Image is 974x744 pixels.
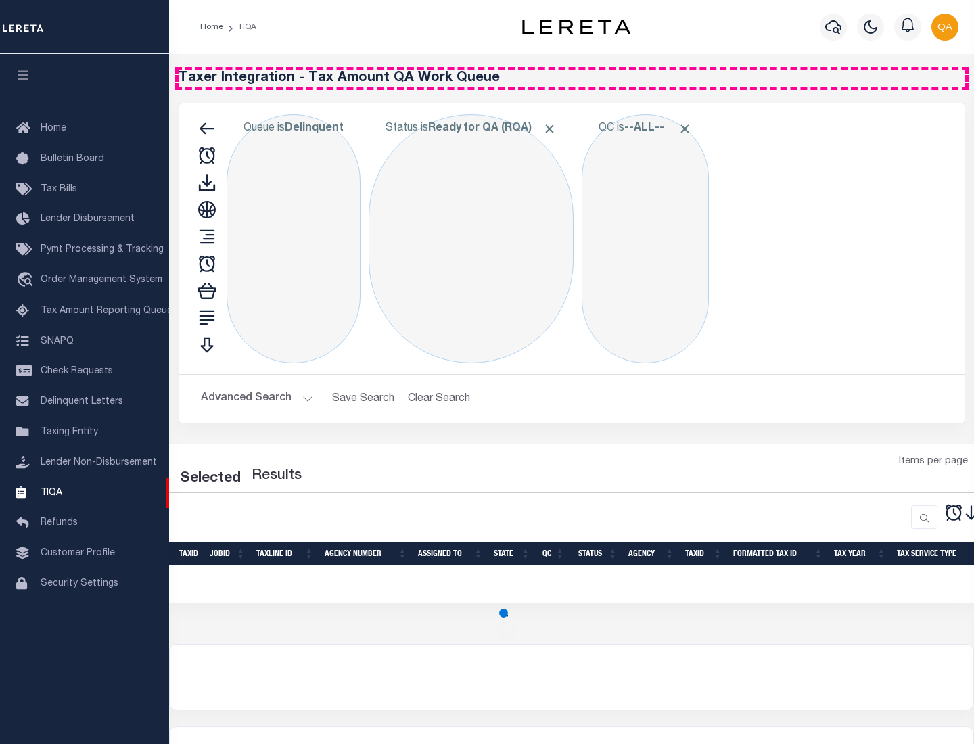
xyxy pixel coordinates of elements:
[542,122,557,136] span: Click to Remove
[899,455,968,469] span: Items per page
[223,21,256,33] li: TIQA
[931,14,958,41] img: svg+xml;base64,PHN2ZyB4bWxucz0iaHR0cDovL3d3dy53My5vcmcvMjAwMC9zdmciIHBvaW50ZXItZXZlbnRzPSJub25lIi...
[488,542,536,565] th: State
[41,336,74,346] span: SNAPQ
[582,114,709,363] div: Click to Edit
[180,468,241,490] div: Selected
[285,123,344,134] b: Delinquent
[41,458,157,467] span: Lender Non-Disbursement
[678,122,692,136] span: Click to Remove
[41,427,98,437] span: Taxing Entity
[204,542,251,565] th: JobID
[623,542,680,565] th: Agency
[728,542,829,565] th: Formatted Tax ID
[413,542,488,565] th: Assigned To
[522,20,630,34] img: logo-dark.svg
[41,185,77,194] span: Tax Bills
[179,70,965,87] h5: Taxer Integration - Tax Amount QA Work Queue
[319,542,413,565] th: Agency Number
[41,154,104,164] span: Bulletin Board
[41,245,164,254] span: Pymt Processing & Tracking
[41,518,78,528] span: Refunds
[402,386,476,412] button: Clear Search
[41,275,162,285] span: Order Management System
[174,542,204,565] th: TaxID
[624,123,664,134] b: --ALL--
[200,23,223,31] a: Home
[41,214,135,224] span: Lender Disbursement
[41,306,172,316] span: Tax Amount Reporting Queue
[41,579,118,588] span: Security Settings
[41,549,115,558] span: Customer Profile
[252,465,302,487] label: Results
[251,542,319,565] th: TaxLine ID
[41,397,123,406] span: Delinquent Letters
[201,386,313,412] button: Advanced Search
[369,114,574,363] div: Click to Edit
[41,367,113,376] span: Check Requests
[536,542,570,565] th: QC
[41,124,66,133] span: Home
[324,386,402,412] button: Save Search
[570,542,623,565] th: Status
[16,272,38,289] i: travel_explore
[680,542,728,565] th: TaxID
[428,123,557,134] b: Ready for QA (RQA)
[41,488,62,497] span: TIQA
[227,114,361,363] div: Click to Edit
[829,542,891,565] th: Tax Year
